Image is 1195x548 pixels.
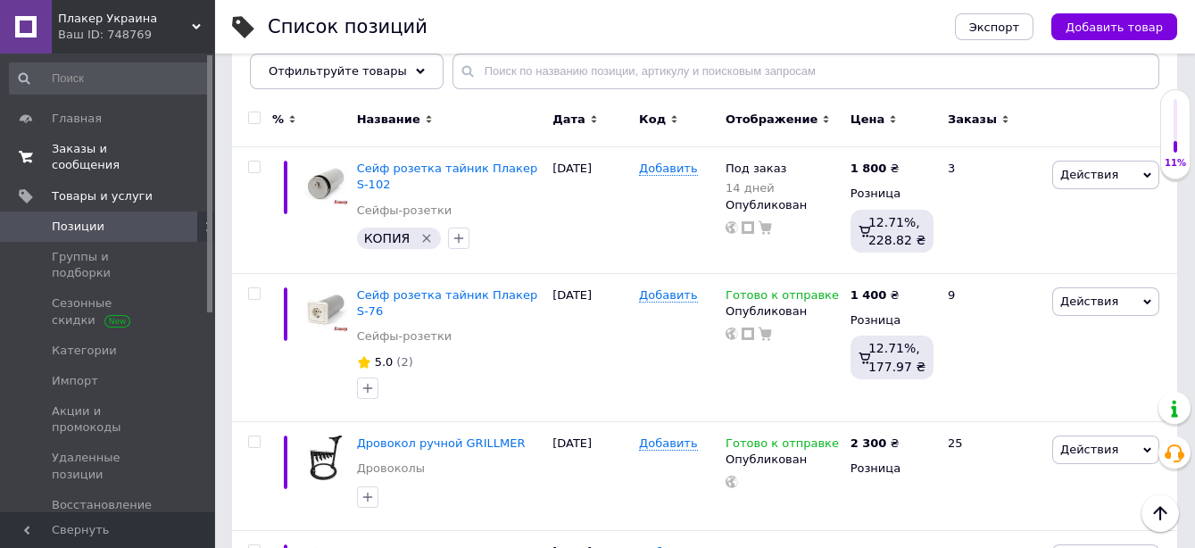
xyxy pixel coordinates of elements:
div: [DATE] [548,147,635,274]
img: Дровокол ручной GRILLMER [303,436,348,480]
b: 2 300 [851,436,887,450]
span: КОПИЯ [364,231,411,245]
span: Дата [552,112,585,128]
div: Опубликован [726,303,842,320]
span: (2) [396,355,412,369]
span: Сезонные скидки [52,295,165,328]
span: Позиции [52,219,104,235]
div: 3 [937,147,1048,274]
a: Дровокол ручной GRILLMER [357,436,526,450]
span: Действия [1060,295,1118,308]
div: ₴ [851,161,900,177]
span: Плакер Украина [58,11,192,27]
div: Опубликован [726,452,842,468]
span: Главная [52,111,102,127]
div: Опубликован [726,197,842,213]
button: Экспорт [955,13,1033,40]
span: Цена [851,112,885,128]
span: 12.71%, 177.97 ₴ [868,341,925,373]
div: ₴ [851,436,900,452]
span: Под заказ [726,162,786,180]
span: Восстановление позиций [52,497,165,529]
span: Импорт [52,373,98,389]
a: Сейф розетка тайник Плакер S-76 [357,288,537,318]
span: Удаленные позиции [52,450,165,482]
input: Поиск [9,62,211,95]
div: 11% [1161,157,1190,170]
span: Действия [1060,443,1118,456]
span: Отфильтруйте товары [269,64,407,78]
span: Товары и услуги [52,188,153,204]
a: Дровоколы [357,461,425,477]
span: Экспорт [969,21,1019,34]
span: Отображение [726,112,817,128]
a: Сейфы-розетки [357,203,452,219]
div: 14 дней [726,181,786,195]
div: 9 [937,274,1048,422]
span: Код [639,112,666,128]
div: Розница [851,186,933,202]
button: Наверх [1141,494,1179,532]
span: Категории [52,343,117,359]
a: Сейфы-розетки [357,328,452,345]
div: Розница [851,312,933,328]
svg: Удалить метку [419,231,434,245]
span: Добавить [639,288,697,303]
span: Готово к отправке [726,288,839,307]
span: Добавить [639,162,697,176]
span: Готово к отправке [726,436,839,455]
div: Список позиций [268,18,427,37]
div: Розница [851,461,933,477]
div: Ваш ID: 748769 [58,27,214,43]
b: 1 800 [851,162,887,175]
input: Поиск по названию позиции, артикулу и поисковым запросам [452,54,1159,89]
span: 12.71%, 228.82 ₴ [868,215,925,247]
a: Сейф розетка тайник Плакер S-102 [357,162,537,191]
span: 5.0 [375,355,394,369]
span: Группы и подборки [52,249,165,281]
span: Название [357,112,420,128]
span: Заказы [948,112,997,128]
span: Добавить товар [1066,21,1163,34]
span: Добавить [639,436,697,451]
img: Сейф розетка тайник Плакер S-102 [303,161,348,205]
span: Опубликованные [250,54,371,71]
span: Акции и промокоды [52,403,165,436]
b: 1 400 [851,288,887,302]
div: [DATE] [548,274,635,422]
img: Сейф розетка тайник Плакер S-76 [303,287,348,332]
div: ₴ [851,287,900,303]
div: [DATE] [548,422,635,530]
div: 25 [937,422,1048,530]
button: Добавить товар [1051,13,1177,40]
span: Действия [1060,168,1118,181]
span: % [272,112,284,128]
span: Заказы и сообщения [52,141,165,173]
